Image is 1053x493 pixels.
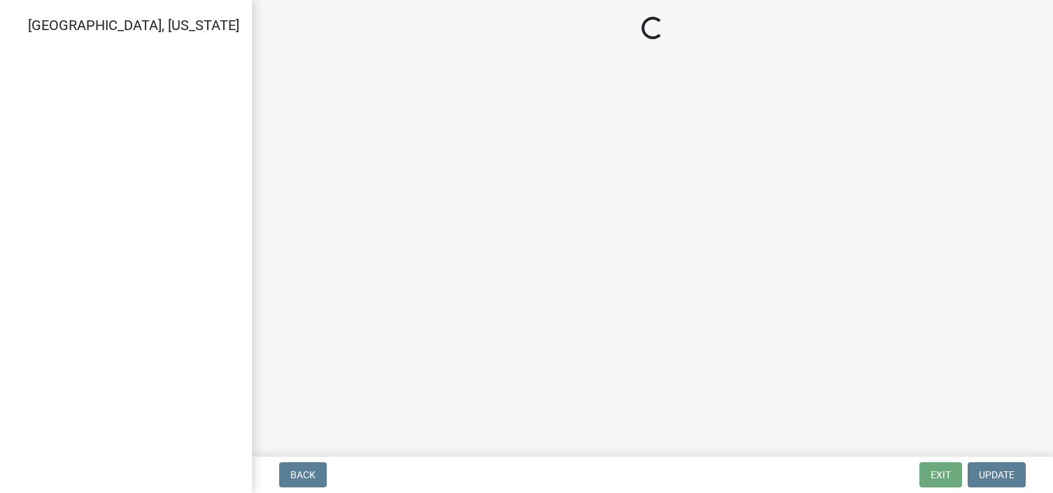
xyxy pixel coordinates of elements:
button: Back [279,462,327,487]
button: Update [968,462,1026,487]
span: Update [979,469,1015,480]
span: [GEOGRAPHIC_DATA], [US_STATE] [28,17,239,34]
span: Back [290,469,316,480]
button: Exit [919,462,962,487]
